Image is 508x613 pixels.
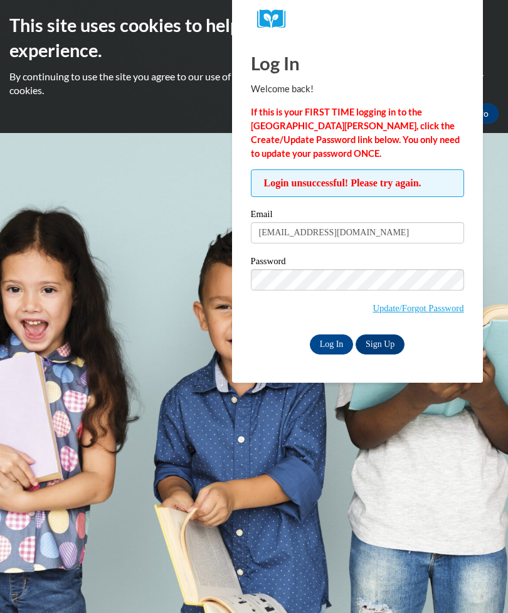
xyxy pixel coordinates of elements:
h2: This site uses cookies to help improve your learning experience. [9,13,499,63]
a: COX Campus [257,9,458,29]
p: By continuing to use the site you agree to our use of cookies. Use the ‘More info’ button to read... [9,70,499,97]
strong: If this is your FIRST TIME logging in to the [GEOGRAPHIC_DATA][PERSON_NAME], click the Create/Upd... [251,107,460,159]
iframe: Button to launch messaging window [458,563,498,603]
a: Sign Up [356,334,405,354]
a: Update/Forgot Password [373,303,463,313]
label: Password [251,257,464,269]
p: Welcome back! [251,82,464,96]
label: Email [251,210,464,222]
h1: Log In [251,50,464,76]
span: Login unsuccessful! Please try again. [251,169,464,197]
input: Log In [310,334,354,354]
img: Logo brand [257,9,295,29]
